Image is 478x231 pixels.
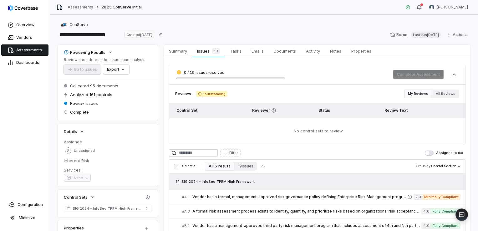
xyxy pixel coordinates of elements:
[181,179,255,184] span: SIG 2024 - InfoSec TPRM High Framework
[174,164,178,168] input: Select all
[184,70,225,75] span: 0 / 19 issues resolved
[70,92,112,97] span: Analyzed 161 controls
[68,5,93,10] a: Assessments
[62,47,115,58] button: Reviewing Results
[74,148,95,153] span: Unassigned
[125,32,154,38] span: Created [DATE]
[70,109,89,115] span: Complete
[182,223,190,228] span: # B.1
[386,30,445,39] button: RerunLast run[DATE]
[192,194,407,199] span: Vendor has a formal, management-approved risk governance policy defining Enterprise Risk Manageme...
[18,202,43,207] span: Configuration
[182,164,197,168] span: Select all
[62,192,97,203] button: Control Sets
[182,190,460,204] a: #A.1Vendor has a formal, management-approved risk governance policy defining Enterprise Risk Mana...
[182,204,460,218] a: #A.3A formal risk assessment process exists to identify, quantify, and prioritize risks based on ...
[445,30,470,39] button: Actions
[234,162,257,171] button: 19 issues
[404,90,459,98] div: Review filter
[1,57,48,68] a: Dashboards
[1,32,48,43] a: Vendors
[64,139,151,145] dt: Assignee
[155,29,166,40] button: Copy link
[64,194,88,200] span: Control Sets
[411,32,441,38] span: Last run [DATE]
[229,151,238,155] span: Filter
[3,199,47,210] a: Configuration
[8,5,38,11] img: logo-D7KZi-bG.svg
[422,194,460,200] span: Minimally Compliant
[64,129,77,134] span: Details
[64,205,151,212] a: SIG 2024 - InfoSec TPRM High Framework
[3,212,47,224] button: Minimize
[303,47,323,55] span: Activity
[271,47,298,55] span: Documents
[70,83,118,89] span: Collected 95 documents
[328,47,344,55] span: Notes
[62,126,86,137] button: Details
[431,223,460,229] span: Fully Compliant
[429,5,434,10] img: Travis Helton avatar
[1,44,48,56] a: Assessments
[421,208,430,214] span: 4.0
[73,206,143,211] span: SIG 2024 - InfoSec TPRM High Framework
[64,57,145,62] p: Review and address the issues and analysis
[16,23,34,28] span: Overview
[414,194,422,200] span: 2.0
[103,65,129,74] button: Export
[432,90,459,98] button: All Reviews
[192,223,421,228] span: Vendor has a management-approved third party risk management program that includes assessment of ...
[425,3,472,12] button: Travis Helton avatar[PERSON_NAME]
[1,19,48,31] a: Overview
[212,48,220,54] span: 19
[404,90,432,98] button: My Reviews
[249,47,266,55] span: Emails
[16,35,32,40] span: Vendors
[176,108,197,113] span: Control Set
[252,108,311,113] span: Reviewer
[437,5,468,10] span: [PERSON_NAME]
[64,49,105,55] div: Reviewing Results
[166,47,190,55] span: Summary
[16,60,39,65] span: Dashboards
[220,149,241,157] button: Filter
[59,19,90,30] button: https://conserve-arm.com/ConServe
[425,151,434,156] button: Assigned to me
[16,48,42,53] span: Assessments
[416,164,430,168] span: Group by
[195,47,222,55] span: Issues
[70,100,98,106] span: Review issues
[182,195,190,199] span: # A.1
[19,215,35,220] span: Minimize
[182,209,190,214] span: # A.3
[101,5,142,10] span: 2025 ConServe Initial
[227,47,244,55] span: Tasks
[169,118,465,144] td: No control sets to review.
[425,151,463,156] label: Assigned to me
[205,162,234,171] button: All 161 results
[175,91,191,96] span: Reviews
[69,22,88,27] span: ConServe
[64,167,151,173] dt: Services
[192,209,421,214] span: A formal risk assessment process exists to identify, quantify, and prioritize risks based on orga...
[384,108,408,113] span: Review Text
[431,208,460,214] span: Fully Compliant
[64,158,151,163] dt: Inherent Risk
[318,108,330,113] span: Status
[196,91,227,97] span: 1 outstanding
[349,47,374,55] span: Properties
[421,223,430,229] span: 4.0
